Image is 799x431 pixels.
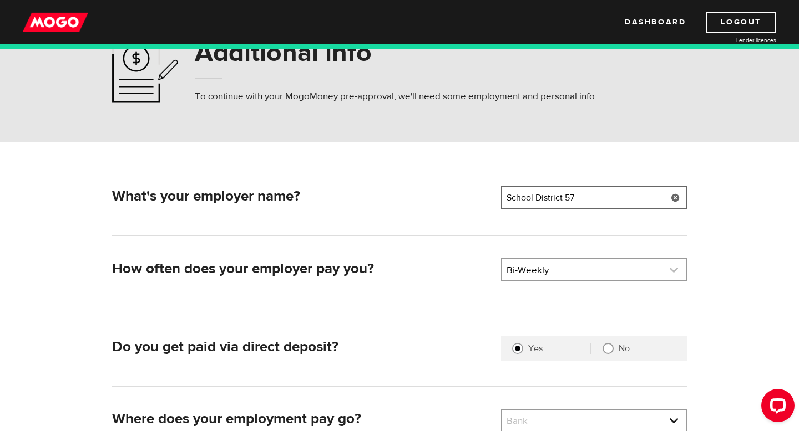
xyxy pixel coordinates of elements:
a: Logout [706,12,776,33]
label: Yes [528,343,590,354]
a: Dashboard [625,12,686,33]
input: Yes [512,343,523,354]
input: No [603,343,614,354]
iframe: LiveChat chat widget [752,384,799,431]
h1: Additional info [195,38,597,67]
label: No [619,343,676,354]
p: To continue with your MogoMoney pre-approval, we'll need some employment and personal info. [195,90,597,103]
a: Lender licences [693,36,776,44]
img: mogo_logo-11ee424be714fa7cbb0f0f49df9e16ec.png [23,12,88,33]
h2: Where does your employment pay go? [112,411,493,428]
h2: What's your employer name? [112,188,493,205]
img: application-ef4f7aff46a5c1a1d42a38d909f5b40b.svg [112,37,178,103]
h2: How often does your employer pay you? [112,260,493,278]
h2: Do you get paid via direct deposit? [112,338,493,356]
